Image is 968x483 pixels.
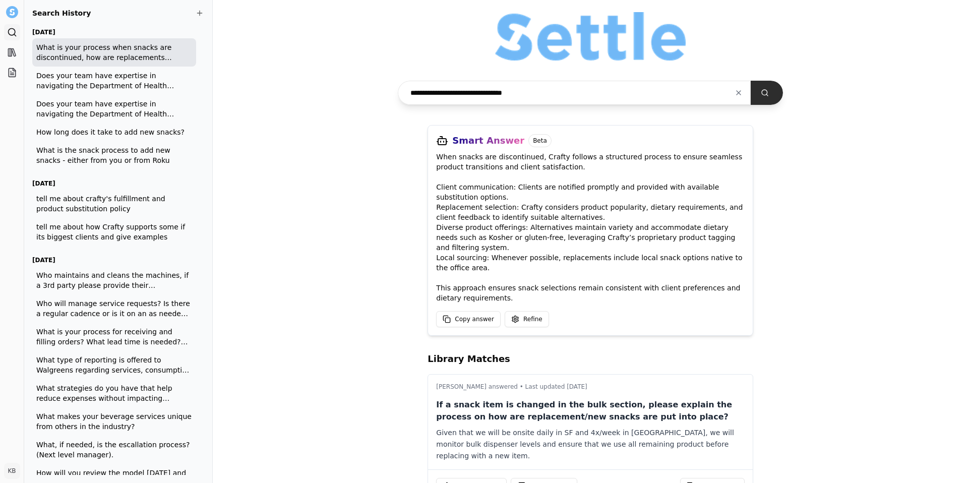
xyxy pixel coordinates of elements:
[4,463,20,479] button: KB
[428,352,753,366] h2: Library Matches
[32,26,196,38] h3: [DATE]
[727,84,751,102] button: Clear input
[436,311,501,327] button: Copy answer
[36,355,192,375] span: What type of reporting is offered to Walgreens regarding services, consumption and issues? How of...
[36,383,192,403] span: What strategies do you have that help reduce expenses without impacting employee satisfaction?
[4,4,20,20] button: Settle
[452,134,524,148] h3: Smart Answer
[36,127,192,137] span: How long does it take to add new snacks?
[4,65,20,81] a: Projects
[436,427,745,461] div: Given that we will be onsite daily in SF and 4x/week in [GEOGRAPHIC_DATA], we will monitor bulk d...
[436,399,745,423] p: If a snack item is changed in the bulk section, please explain the process on how are replacement...
[36,194,192,214] span: tell me about crafty's fulfillment and product substitution policy
[36,440,192,460] span: What, if needed, is the escallation process? (Next level manager).
[528,134,552,147] span: Beta
[32,177,196,190] h3: [DATE]
[505,311,549,327] button: Refine
[436,383,745,391] p: [PERSON_NAME] answered • Last updated [DATE]
[36,270,192,290] span: Who maintains and cleans the machines, if a 3rd party please provide their information?
[36,71,192,91] span: Does your team have expertise in navigating the Department of Health permitting process, as it re...
[495,12,686,61] img: Organization logo
[36,99,192,119] span: Does your team have expertise in navigating the Department of Health permitting process, as it re...
[4,44,20,61] a: Library
[523,315,542,323] span: Refine
[36,411,192,432] span: What makes your beverage services unique from others in the industry?
[32,8,204,18] h2: Search History
[36,298,192,319] span: Who will manage service requests? Is there a regular cadence or is it on an as needed basis?
[6,6,18,18] img: Settle
[436,152,745,303] p: When snacks are discontinued, Crafty follows a structured process to ensure seamless product tran...
[455,315,494,323] span: Copy answer
[32,254,196,266] h3: [DATE]
[36,327,192,347] span: What is your process for receiving and filling orders? What lead time is needed? What systems are...
[36,222,192,242] span: tell me about how Crafty supports some if its biggest clients and give examples
[36,145,192,165] span: What is the snack process to add new snacks - either from you or from Roku
[4,24,20,40] a: Search
[36,42,192,63] span: What is your process when snacks are discontinued, how are replacements selected?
